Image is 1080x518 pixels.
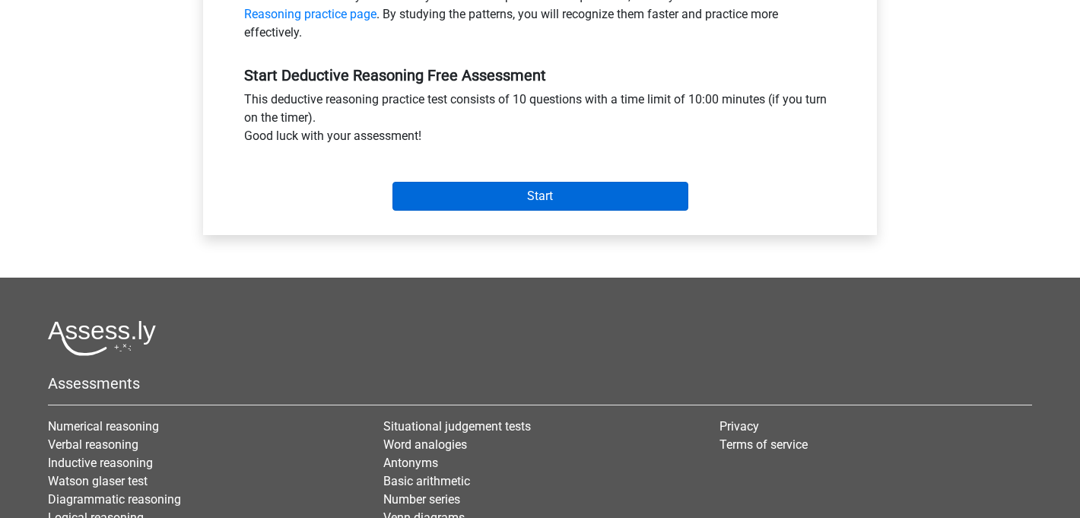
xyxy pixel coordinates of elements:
a: Privacy [719,419,759,434]
a: Antonyms [383,456,438,470]
h5: Assessments [48,374,1032,392]
a: Diagrammatic reasoning [48,492,181,507]
a: Verbal reasoning [48,437,138,452]
a: Terms of service [719,437,808,452]
a: Number series [383,492,460,507]
a: Basic arithmetic [383,474,470,488]
a: Word analogies [383,437,467,452]
a: Numerical reasoning [48,419,159,434]
a: Watson glaser test [48,474,148,488]
a: Situational judgement tests [383,419,531,434]
input: Start [392,182,688,211]
h5: Start Deductive Reasoning Free Assessment [244,66,836,84]
div: This deductive reasoning practice test consists of 10 questions with a time limit of 10:00 minute... [233,91,847,151]
a: Inductive reasoning [48,456,153,470]
img: Assessly logo [48,320,156,356]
